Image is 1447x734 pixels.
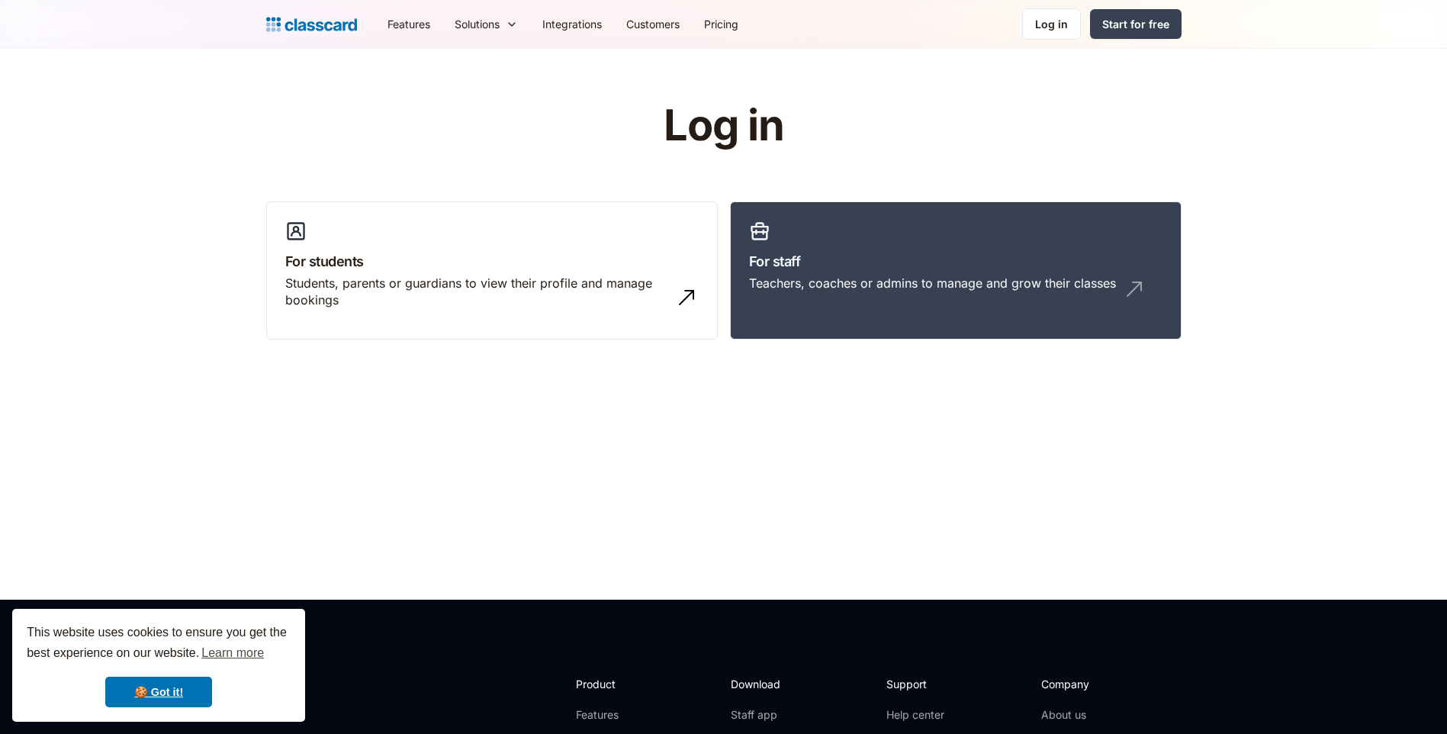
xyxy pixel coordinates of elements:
[731,676,793,692] h2: Download
[481,102,966,150] h1: Log in
[692,7,751,41] a: Pricing
[12,609,305,722] div: cookieconsent
[886,676,948,692] h2: Support
[27,623,291,665] span: This website uses cookies to ensure you get the best experience on our website.
[375,7,442,41] a: Features
[576,707,658,723] a: Features
[576,676,658,692] h2: Product
[266,201,718,340] a: For studentsStudents, parents or guardians to view their profile and manage bookings
[886,707,948,723] a: Help center
[731,707,793,723] a: Staff app
[1035,16,1068,32] div: Log in
[1041,676,1143,692] h2: Company
[1022,8,1081,40] a: Log in
[285,275,668,309] div: Students, parents or guardians to view their profile and manage bookings
[1041,707,1143,723] a: About us
[285,251,699,272] h3: For students
[105,677,212,707] a: dismiss cookie message
[749,251,1162,272] h3: For staff
[199,642,266,665] a: learn more about cookies
[749,275,1116,291] div: Teachers, coaches or admins to manage and grow their classes
[266,14,357,35] a: home
[614,7,692,41] a: Customers
[442,7,530,41] div: Solutions
[455,16,500,32] div: Solutions
[730,201,1182,340] a: For staffTeachers, coaches or admins to manage and grow their classes
[1102,16,1169,32] div: Start for free
[1090,9,1182,39] a: Start for free
[530,7,614,41] a: Integrations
